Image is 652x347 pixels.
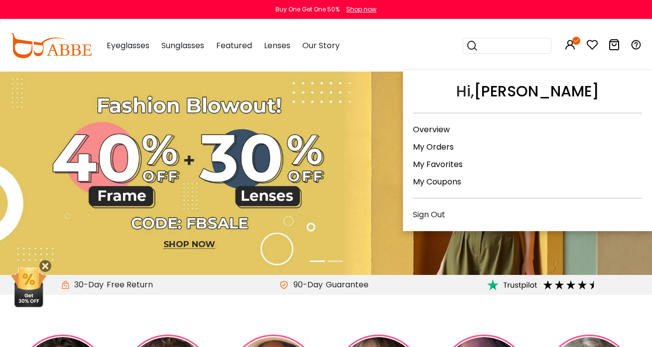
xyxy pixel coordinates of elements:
div: Buy One Get One 50% [275,5,340,14]
a: Overview [413,124,450,135]
a: Shop now [341,5,377,13]
span: Our Story [302,40,340,51]
a: My Coupons [413,176,461,187]
div: Sign Out [413,208,642,221]
div: Hi, [413,80,642,113]
a: [PERSON_NAME] [474,81,599,102]
a: My Favorites [413,159,463,170]
div: Guarantee [323,279,372,291]
span: Featured [216,40,252,51]
div: Shop now [346,5,377,14]
span: Sunglasses [161,40,204,51]
span: Lenses [264,40,290,51]
img: abbeglasses.com [10,33,92,58]
span: Eyeglasses [107,40,149,51]
img: mini welcome offer [10,267,47,307]
span: 30-Day [69,279,104,291]
a: My Orders [413,141,454,153]
span: 90-Day [288,279,323,291]
div: Free Return [104,279,156,291]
